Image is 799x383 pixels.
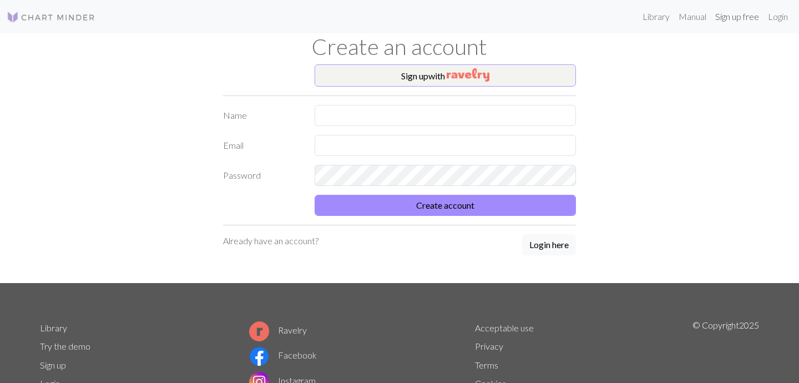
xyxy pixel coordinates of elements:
[711,6,763,28] a: Sign up free
[223,234,318,248] p: Already have an account?
[40,322,67,333] a: Library
[763,6,792,28] a: Login
[216,165,308,186] label: Password
[522,234,576,255] button: Login here
[315,64,576,87] button: Sign upwith
[40,341,90,351] a: Try the demo
[249,325,307,335] a: Ravelry
[216,135,308,156] label: Email
[7,11,95,24] img: Logo
[249,321,269,341] img: Ravelry logo
[216,105,308,126] label: Name
[40,360,66,370] a: Sign up
[447,68,489,82] img: Ravelry
[249,350,317,360] a: Facebook
[475,360,498,370] a: Terms
[522,234,576,256] a: Login here
[33,33,766,60] h1: Create an account
[475,341,503,351] a: Privacy
[249,346,269,366] img: Facebook logo
[315,195,576,216] button: Create account
[674,6,711,28] a: Manual
[475,322,534,333] a: Acceptable use
[638,6,674,28] a: Library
